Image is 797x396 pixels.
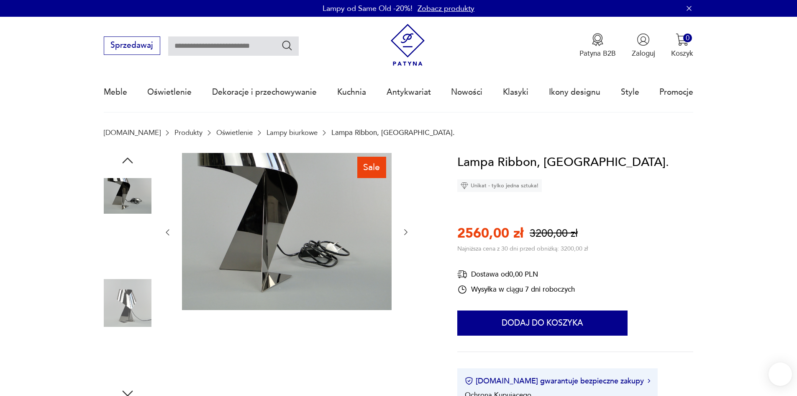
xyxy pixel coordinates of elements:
[671,49,693,58] p: Koszyk
[281,39,293,52] button: Szukaj
[676,33,689,46] img: Ikona koszyka
[632,49,655,58] p: Zaloguj
[632,33,655,58] button: Zaloguj
[212,73,317,111] a: Dekoracje i przechowywanie
[648,379,650,383] img: Ikona strzałki w prawo
[267,129,318,137] a: Lampy biurkowe
[357,157,386,178] div: Sale
[104,36,160,55] button: Sprzedawaj
[579,33,616,58] button: Patyna B2B
[579,33,616,58] a: Ikona medaluPatyna B2B
[104,279,151,327] img: Zdjęcie produktu Lampa Ribbon, Wielka Brytania.
[457,224,523,243] p: 2560,00 zł
[503,73,528,111] a: Klasyki
[387,24,429,66] img: Patyna - sklep z meblami i dekoracjami vintage
[147,73,192,111] a: Oświetlenie
[451,73,482,111] a: Nowości
[216,129,253,137] a: Oświetlenie
[671,33,693,58] button: 0Koszyk
[104,43,160,49] a: Sprzedawaj
[683,34,692,42] div: 0
[659,73,693,111] a: Promocje
[323,3,413,14] p: Lampy od Same Old -20%!
[387,73,431,111] a: Antykwariat
[457,311,628,336] button: Dodaj do koszyka
[530,226,578,241] p: 3200,00 zł
[331,129,455,137] p: Lampa Ribbon, [GEOGRAPHIC_DATA].
[457,179,542,192] div: Unikat - tylko jedna sztuka!
[182,153,392,311] img: Zdjęcie produktu Lampa Ribbon, Wielka Brytania.
[337,73,366,111] a: Kuchnia
[465,376,650,386] button: [DOMAIN_NAME] gwarantuje bezpieczne zakupy
[104,129,161,137] a: [DOMAIN_NAME]
[104,73,127,111] a: Meble
[457,269,467,280] img: Ikona dostawy
[457,285,575,295] div: Wysyłka w ciągu 7 dni roboczych
[457,153,669,172] h1: Lampa Ribbon, [GEOGRAPHIC_DATA].
[457,245,588,253] p: Najniższa cena z 30 dni przed obniżką: 3200,00 zł
[104,225,151,273] img: Zdjęcie produktu Lampa Ribbon, Wielka Brytania.
[549,73,600,111] a: Ikony designu
[465,377,473,385] img: Ikona certyfikatu
[104,172,151,220] img: Zdjęcie produktu Lampa Ribbon, Wielka Brytania.
[104,332,151,380] img: Zdjęcie produktu Lampa Ribbon, Wielka Brytania.
[174,129,202,137] a: Produkty
[621,73,639,111] a: Style
[637,33,650,46] img: Ikonka użytkownika
[769,362,792,386] iframe: Smartsupp widget button
[591,33,604,46] img: Ikona medalu
[457,269,575,280] div: Dostawa od 0,00 PLN
[461,182,468,189] img: Ikona diamentu
[418,3,474,14] a: Zobacz produkty
[579,49,616,58] p: Patyna B2B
